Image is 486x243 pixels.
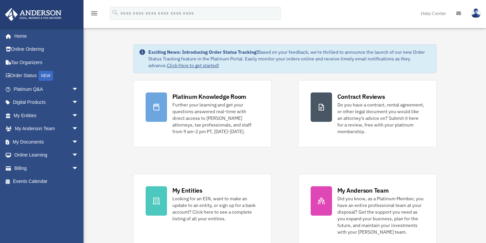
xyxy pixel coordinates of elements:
i: search [112,9,119,16]
div: Platinum Knowledge Room [172,92,247,101]
a: Platinum Knowledge Room Further your learning and get your questions answered real-time with dire... [133,80,272,147]
a: Online Ordering [5,43,89,56]
a: Click Here to get started! [167,62,219,68]
span: arrow_drop_down [72,82,85,96]
a: Digital Productsarrow_drop_down [5,96,89,109]
a: My Entitiesarrow_drop_down [5,109,89,122]
a: My Documentsarrow_drop_down [5,135,89,149]
a: Home [5,29,85,43]
i: menu [90,9,98,17]
a: Online Learningarrow_drop_down [5,149,89,162]
a: Platinum Q&Aarrow_drop_down [5,82,89,96]
img: User Pic [471,8,481,18]
a: Events Calendar [5,175,89,188]
div: Do you have a contract, rental agreement, or other legal document you would like an attorney's ad... [337,101,424,135]
span: arrow_drop_down [72,109,85,123]
a: Billingarrow_drop_down [5,162,89,175]
img: Anderson Advisors Platinum Portal [3,8,63,21]
span: arrow_drop_down [72,135,85,149]
div: Looking for an EIN, want to make an update to an entity, or sign up for a bank account? Click her... [172,195,259,222]
a: Tax Organizers [5,56,89,69]
span: arrow_drop_down [72,122,85,136]
div: Did you know, as a Platinum Member, you have an entire professional team at your disposal? Get th... [337,195,424,235]
span: arrow_drop_down [72,96,85,109]
a: menu [90,12,98,17]
div: Further your learning and get your questions answered real-time with direct access to [PERSON_NAM... [172,101,259,135]
div: Contract Reviews [337,92,385,101]
strong: Exciting News: Introducing Order Status Tracking! [148,49,258,55]
span: arrow_drop_down [72,162,85,175]
div: My Entities [172,186,202,195]
a: My Anderson Teamarrow_drop_down [5,122,89,136]
span: arrow_drop_down [72,149,85,162]
div: NEW [38,71,53,81]
div: Based on your feedback, we're thrilled to announce the launch of our new Order Status Tracking fe... [148,49,431,69]
div: My Anderson Team [337,186,389,195]
a: Contract Reviews Do you have a contract, rental agreement, or other legal document you would like... [298,80,437,147]
a: Order StatusNEW [5,69,89,83]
